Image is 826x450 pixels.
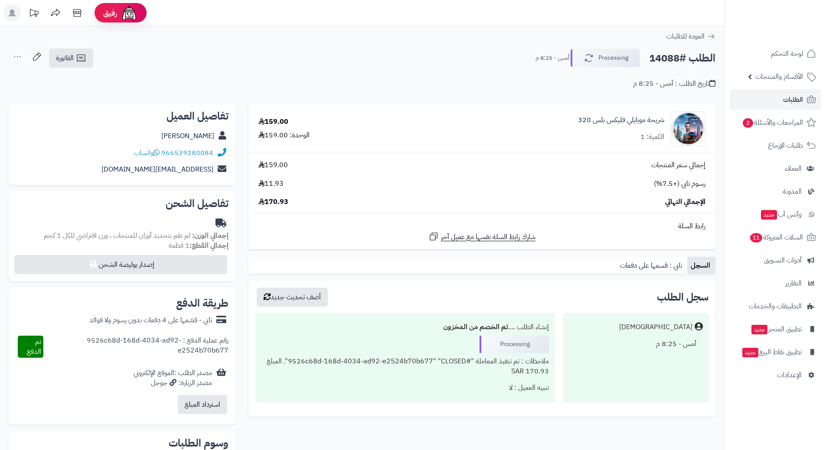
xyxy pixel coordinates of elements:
[134,378,212,388] div: مصدر الزيارة: جوجل
[730,365,821,385] a: الإعدادات
[785,162,802,175] span: العملاء
[665,197,705,207] span: الإجمالي النهائي
[189,240,229,251] strong: إجمالي القطع:
[633,79,715,89] div: تاريخ الطلب : أمس - 8:25 م
[730,181,821,202] a: المدونة
[741,346,802,358] span: تطبيق نقاط البيع
[428,231,535,242] a: شارك رابط السلة نفسها مع عميل آخر
[730,273,821,294] a: التقارير
[761,210,777,220] span: جديد
[258,179,284,189] span: 11.93
[535,54,569,62] small: أمس - 8:25 م
[569,336,703,353] div: أمس - 8:25 م
[44,230,190,241] span: لم تقم بتحديد أوزان للمنتجات ، وزن افتراضي للكل 1 كجم
[785,277,802,289] span: التقارير
[654,179,705,189] span: رسوم تابي (+7.5%)
[134,368,212,388] div: مصدر الطلب :الموقع الإلكتروني
[730,250,821,271] a: أدوات التسويق
[103,8,117,18] span: رفيق
[258,197,288,207] span: 170.93
[666,31,705,42] span: العودة للطلبات
[730,158,821,179] a: العملاء
[771,48,803,60] span: لوحة التحكم
[261,379,548,396] div: تنبيه العميل : لا
[730,204,821,225] a: وآتس آبجديد
[743,118,753,128] span: 2
[258,130,310,140] div: الوحدة: 159.00
[751,323,802,335] span: تطبيق المتجر
[687,257,715,274] a: السجل
[161,148,213,158] a: 966539280084
[252,221,712,231] div: رابط السلة
[571,49,640,67] button: Processing
[56,53,74,63] span: الفاتورة
[89,315,212,325] div: تابي - قسّمها على 4 دفعات بدون رسوم ولا فوائد
[768,139,803,152] span: طلبات الإرجاع
[730,112,821,133] a: المراجعات والأسئلة2
[755,71,803,83] span: الأقسام والمنتجات
[640,132,664,142] div: الكمية: 1
[666,31,715,42] a: العودة للطلبات
[49,49,93,68] a: الفاتورة
[257,288,328,307] button: أضف تحديث جديد
[649,49,715,67] h2: الطلب #14088
[23,4,45,24] a: تحديثات المنصة
[750,233,763,243] span: 11
[760,208,802,220] span: وآتس آب
[730,319,821,340] a: تطبيق المتجرجديد
[671,111,705,146] img: 1747677659-photo_5864204404880689229_y-90x90.jpg
[16,438,229,448] h2: وسوم الطلبات
[783,185,802,197] span: المدونة
[783,94,803,106] span: الطلبات
[261,319,548,336] div: إنشاء الطلب ....
[751,325,767,334] span: جديد
[767,20,818,39] img: logo-2.png
[16,198,229,209] h2: تفاصيل الشحن
[749,231,803,243] span: السلات المتروكة
[617,257,687,274] a: تابي : قسمها على دفعات
[730,296,821,317] a: التطبيقات والخدمات
[730,227,821,248] a: السلات المتروكة11
[651,160,705,170] span: إجمالي سعر المنتجات
[657,292,708,302] h3: سجل الطلب
[258,160,288,170] span: 159.00
[261,353,548,380] div: ملاحظات : تم تنفيذ المعاملة "#9526c68d-168d-4034-ad92-e2524b70b677" "CLOSED". المبلغ 170.93 SAR
[176,298,229,308] h2: طريقة الدفع
[730,342,821,363] a: تطبيق نقاط البيعجديد
[742,117,803,129] span: المراجعات والأسئلة
[258,117,288,127] div: 159.00
[742,348,758,357] span: جديد
[43,336,229,358] div: رقم عملية الدفع : 9526c68d-168d-4034-ad92-e2524b70b677
[192,230,229,241] strong: إجمالي الوزن:
[27,337,41,357] span: تم الدفع
[777,369,802,381] span: الإعدادات
[441,232,535,242] span: شارك رابط السلة نفسها مع عميل آخر
[619,322,692,332] div: [DEMOGRAPHIC_DATA]
[480,336,549,353] div: Processing
[730,135,821,156] a: طلبات الإرجاع
[169,240,229,251] small: 1 قطعة
[730,89,821,110] a: الطلبات
[121,4,138,22] img: ai-face.png
[161,131,214,141] a: [PERSON_NAME]
[764,254,802,266] span: أدوات التسويق
[14,255,227,274] button: إصدار بوليصة الشحن
[730,43,821,64] a: لوحة التحكم
[749,300,802,312] span: التطبيقات والخدمات
[443,322,508,332] b: تم الخصم من المخزون
[578,115,664,125] a: شريحة موبايلي فليكس بلس 320
[101,164,213,175] a: [EMAIL_ADDRESS][DOMAIN_NAME]
[134,148,160,158] a: واتساب
[16,111,229,121] h2: تفاصيل العميل
[178,395,227,414] button: استرداد المبلغ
